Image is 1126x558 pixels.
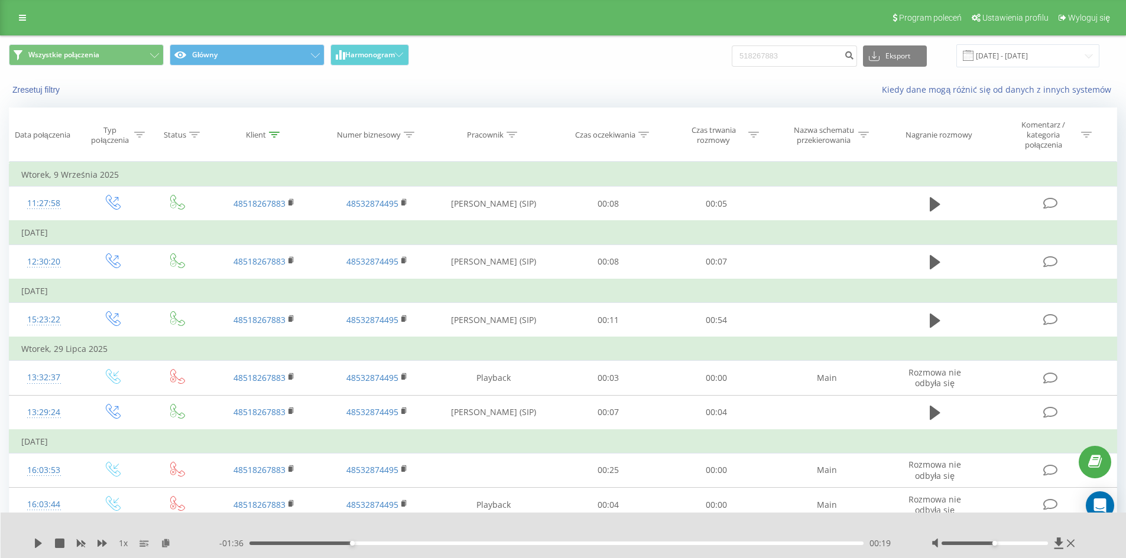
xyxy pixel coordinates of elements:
a: 48532874495 [346,198,398,209]
span: Wyloguj się [1068,13,1110,22]
td: 00:25 [554,453,663,487]
div: 16:03:53 [21,459,67,482]
td: [DATE] [9,430,1117,453]
span: Ustawienia profilu [982,13,1049,22]
div: 12:30:20 [21,250,67,273]
div: Czas oczekiwania [575,130,635,140]
a: 48532874495 [346,406,398,417]
td: Main [770,361,882,395]
a: 48518267883 [233,464,285,475]
span: 1 x [119,537,128,549]
td: 00:08 [554,187,663,221]
div: 16:03:44 [21,493,67,516]
td: Playback [433,361,554,395]
td: Playback [433,488,554,522]
a: 48518267883 [233,198,285,209]
td: Main [770,453,882,487]
td: 00:04 [554,488,663,522]
div: Data połączenia [15,130,70,140]
td: 00:00 [663,453,771,487]
td: [PERSON_NAME] (SIP) [433,303,554,338]
div: Typ połączenia [89,125,131,145]
td: 00:00 [663,488,771,522]
td: 00:07 [554,395,663,430]
td: 00:54 [663,303,771,338]
input: Wyszukiwanie według numeru [732,45,857,67]
td: Wtorek, 29 Lipca 2025 [9,337,1117,361]
td: [PERSON_NAME] (SIP) [433,395,554,430]
div: Accessibility label [992,541,997,546]
span: Wszystkie połączenia [28,50,99,60]
a: 48532874495 [346,499,398,510]
div: Pracownik [467,130,504,140]
a: 48518267883 [233,372,285,383]
button: Zresetuj filtry [9,84,66,95]
button: Główny [170,44,325,66]
div: Komentarz / kategoria połączenia [1009,120,1078,150]
div: 15:23:22 [21,308,67,331]
div: Klient [246,130,266,140]
td: 00:05 [663,187,771,221]
button: Eksport [863,45,927,67]
span: - 01:36 [219,537,249,549]
a: 48532874495 [346,372,398,383]
span: Rozmowa nie odbyła się [908,494,961,515]
div: Open Intercom Messenger [1086,491,1114,520]
span: Rozmowa nie odbyła się [908,459,961,481]
td: Wtorek, 9 Września 2025 [9,163,1117,187]
div: 13:29:24 [21,401,67,424]
button: Harmonogram [330,44,409,66]
div: Nagranie rozmowy [906,130,972,140]
a: 48532874495 [346,314,398,325]
td: 00:03 [554,361,663,395]
td: [PERSON_NAME] (SIP) [433,187,554,221]
span: Program poleceń [899,13,962,22]
span: Harmonogram [345,51,395,59]
span: Rozmowa nie odbyła się [908,367,961,389]
td: [PERSON_NAME] (SIP) [433,244,554,279]
span: 00:19 [869,537,891,549]
td: 00:11 [554,303,663,338]
a: 48518267883 [233,499,285,510]
td: [DATE] [9,279,1117,303]
td: Main [770,488,882,522]
td: 00:00 [663,361,771,395]
a: 48532874495 [346,464,398,475]
a: Kiedy dane mogą różnić się od danych z innych systemów [882,84,1117,95]
a: 48518267883 [233,406,285,417]
div: Numer biznesowy [337,130,401,140]
td: [DATE] [9,221,1117,244]
td: 00:08 [554,244,663,279]
td: 00:04 [663,395,771,430]
div: 13:32:37 [21,366,67,389]
a: 48532874495 [346,256,398,267]
td: 00:07 [663,244,771,279]
div: Accessibility label [350,541,355,546]
a: 48518267883 [233,256,285,267]
div: 11:27:58 [21,192,67,215]
div: Nazwa schematu przekierowania [792,125,855,145]
button: Wszystkie połączenia [9,44,164,66]
a: 48518267883 [233,314,285,325]
div: Status [164,130,186,140]
div: Czas trwania rozmowy [682,125,745,145]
